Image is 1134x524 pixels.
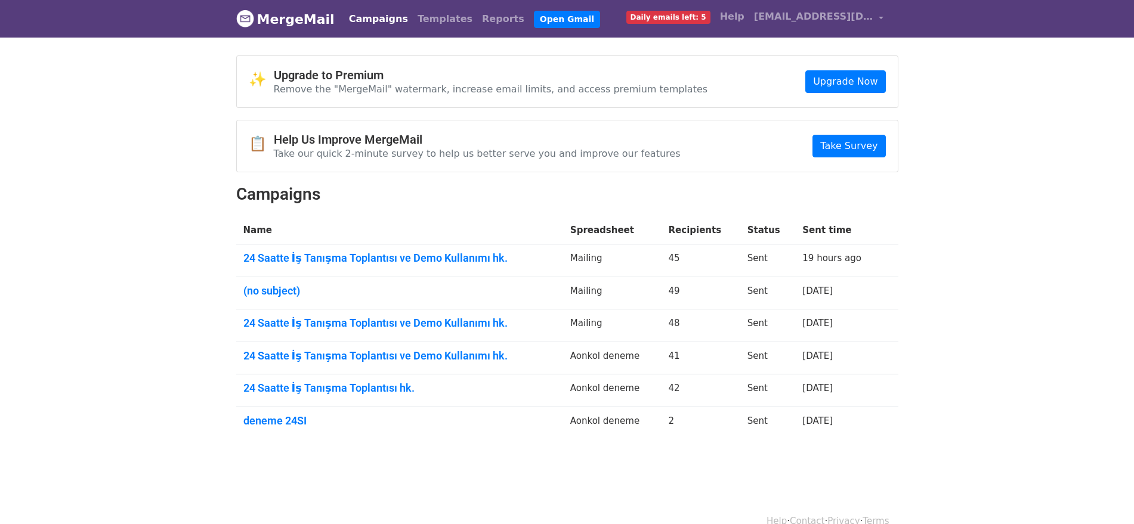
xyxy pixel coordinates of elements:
[274,147,681,160] p: Take our quick 2-minute survey to help us better serve you and improve our features
[740,244,796,277] td: Sent
[236,184,898,204] h2: Campaigns
[563,244,662,277] td: Mailing
[243,382,556,395] a: 24 Saatte İş Tanışma Toplantısı hk.
[563,407,662,439] td: Aonkol deneme
[749,5,889,33] a: [EMAIL_ADDRESS][DOMAIN_NAME]
[274,132,681,147] h4: Help Us Improve MergeMail
[274,83,708,95] p: Remove the "MergeMail" watermark, increase email limits, and access premium templates
[1074,467,1134,524] iframe: Chat Widget
[563,342,662,374] td: Aonkol deneme
[243,349,556,362] a: 24 Saatte İş Tanışma Toplantısı ve Demo Kullanımı hk.
[802,286,833,296] a: [DATE]
[236,7,335,32] a: MergeMail
[249,135,274,153] span: 📋
[563,277,662,309] td: Mailing
[802,318,833,328] a: [DATE]
[243,284,556,297] a: (no subject)
[236,216,563,244] th: Name
[740,407,796,439] td: Sent
[662,244,740,277] td: 45
[715,5,749,29] a: Help
[662,407,740,439] td: 2
[802,416,833,426] a: [DATE]
[626,11,710,24] span: Daily emails left: 5
[477,7,529,31] a: Reports
[802,253,861,263] a: 19 hours ago
[740,342,796,374] td: Sent
[662,216,740,244] th: Recipients
[662,342,740,374] td: 41
[236,10,254,27] img: MergeMail logo
[563,216,662,244] th: Spreadsheet
[795,216,881,244] th: Sent time
[740,277,796,309] td: Sent
[243,317,556,330] a: 24 Saatte İş Tanışma Toplantısı ve Demo Kullanımı hk.
[563,374,662,407] td: Aonkol deneme
[805,70,885,93] a: Upgrade Now
[740,216,796,244] th: Status
[534,11,600,28] a: Open Gmail
[662,374,740,407] td: 42
[802,383,833,393] a: [DATE]
[740,309,796,342] td: Sent
[344,7,413,31] a: Campaigns
[754,10,873,24] span: [EMAIL_ADDRESS][DOMAIN_NAME]
[413,7,477,31] a: Templates
[249,71,274,88] span: ✨
[243,252,556,265] a: 24 Saatte İş Tanışma Toplantısı ve Demo Kullanımı hk.
[622,5,715,29] a: Daily emails left: 5
[802,351,833,361] a: [DATE]
[243,414,556,427] a: deneme 24SI
[740,374,796,407] td: Sent
[812,135,885,157] a: Take Survey
[274,68,708,82] h4: Upgrade to Premium
[662,277,740,309] td: 49
[1074,467,1134,524] div: Sohbet Aracı
[563,309,662,342] td: Mailing
[662,309,740,342] td: 48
